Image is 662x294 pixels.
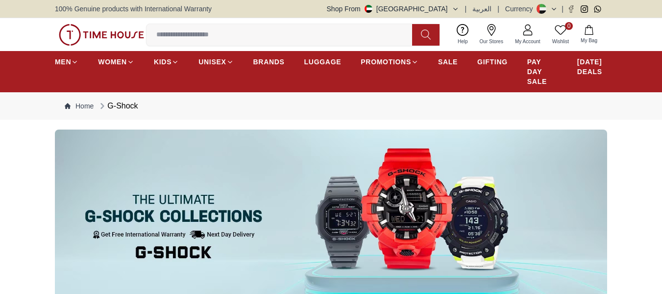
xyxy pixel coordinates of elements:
[527,57,558,86] span: PAY DAY SALE
[154,53,179,71] a: KIDS
[546,22,575,47] a: 0Wishlist
[497,4,499,14] span: |
[505,4,537,14] div: Currency
[581,5,588,13] a: Instagram
[198,57,226,67] span: UNISEX
[465,4,467,14] span: |
[365,5,372,13] img: United Arab Emirates
[575,23,603,46] button: My Bag
[477,53,508,71] a: GIFTING
[474,22,509,47] a: Our Stores
[304,53,342,71] a: LUGGAGE
[472,4,491,14] button: العربية
[562,4,564,14] span: |
[565,22,573,30] span: 0
[567,5,575,13] a: Facebook
[452,22,474,47] a: Help
[327,4,459,14] button: Shop From[GEOGRAPHIC_DATA]
[511,38,544,45] span: My Account
[55,92,607,120] nav: Breadcrumb
[304,57,342,67] span: LUGGAGE
[253,53,285,71] a: BRANDS
[577,53,607,80] a: [DATE] DEALS
[454,38,472,45] span: Help
[361,57,411,67] span: PROMOTIONS
[98,100,138,112] div: G-Shock
[438,53,458,71] a: SALE
[438,57,458,67] span: SALE
[548,38,573,45] span: Wishlist
[154,57,172,67] span: KIDS
[98,53,134,71] a: WOMEN
[577,37,601,44] span: My Bag
[253,57,285,67] span: BRANDS
[577,57,607,77] span: [DATE] DEALS
[361,53,418,71] a: PROMOTIONS
[198,53,233,71] a: UNISEX
[59,24,144,46] img: ...
[527,53,558,90] a: PAY DAY SALE
[98,57,127,67] span: WOMEN
[55,4,212,14] span: 100% Genuine products with International Warranty
[476,38,507,45] span: Our Stores
[477,57,508,67] span: GIFTING
[55,53,78,71] a: MEN
[65,101,94,111] a: Home
[594,5,601,13] a: Whatsapp
[55,57,71,67] span: MEN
